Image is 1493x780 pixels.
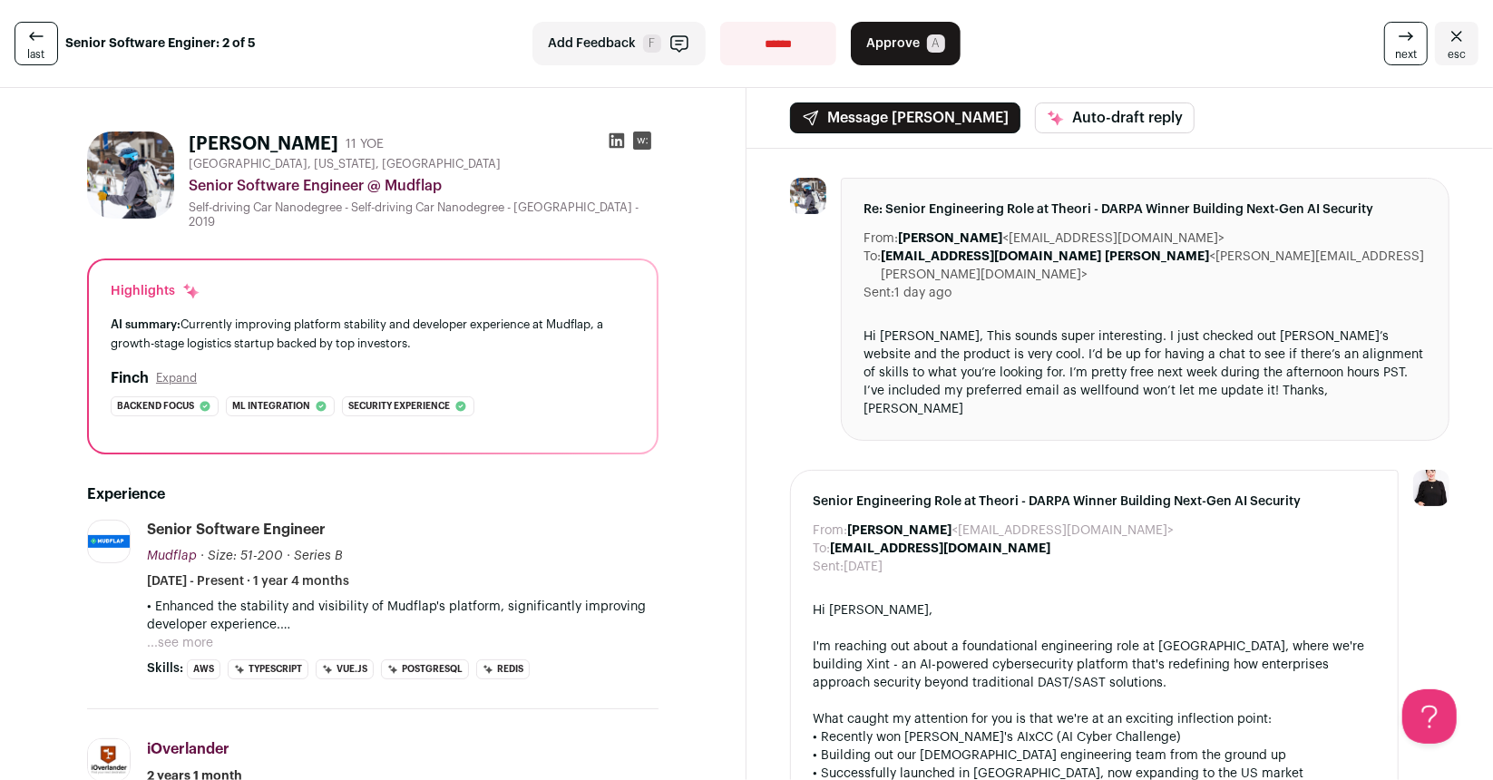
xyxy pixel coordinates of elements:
[1035,102,1195,133] button: Auto-draft reply
[898,229,1225,248] dd: <[EMAIL_ADDRESS][DOMAIN_NAME]>
[813,540,830,558] dt: To:
[864,200,1427,219] span: Re: Senior Engineering Role at Theori - DARPA Winner Building Next-Gen AI Security
[548,34,636,53] span: Add Feedback
[830,542,1050,555] b: [EMAIL_ADDRESS][DOMAIN_NAME]
[927,34,945,53] span: A
[866,34,920,53] span: Approve
[1413,470,1449,506] img: 9240684-medium_jpg
[189,132,338,157] h1: [PERSON_NAME]
[294,550,343,562] span: Series B
[1384,22,1428,65] a: next
[381,659,469,679] li: PostgreSQL
[147,598,659,634] p: • Enhanced the stability and visibility of Mudflap's platform, significantly improving developer ...
[200,550,283,562] span: · Size: 51-200
[844,558,883,576] dd: [DATE]
[643,34,661,53] span: F
[851,22,961,65] button: Approve A
[864,327,1427,418] div: Hi [PERSON_NAME], This sounds super interesting. I just checked out [PERSON_NAME]’s website and t...
[1395,47,1417,62] span: next
[790,178,826,214] img: 00c2469c2597efe7aaaf4c11a4249d20e6054080776a25f1b0c96a1b696d5036.jpg
[864,229,898,248] dt: From:
[1105,250,1209,263] b: [PERSON_NAME]
[813,492,1376,511] span: Senior Engineering Role at Theori - DARPA Winner Building Next-Gen AI Security
[228,659,308,679] li: TypeScript
[111,318,181,330] span: AI summary:
[111,282,200,300] div: Highlights
[88,535,130,548] img: 210b3fc0ece1b704701eb7c35fcce20f644ae253c7ad5a1326b3ac94b5a802f7.jpg
[189,200,659,229] div: Self-driving Car Nanodegree - Self-driving Car Nanodegree - [GEOGRAPHIC_DATA] - 2019
[1448,47,1466,62] span: esc
[156,371,197,385] button: Expand
[847,524,951,537] b: [PERSON_NAME]
[881,248,1427,284] dd: <[PERSON_NAME][EMAIL_ADDRESS][PERSON_NAME][DOMAIN_NAME]>
[111,315,635,353] div: Currently improving platform stability and developer experience at Mudflap, a growth-stage logist...
[232,397,310,415] span: Ml integration
[1402,689,1457,744] iframe: Help Scout Beacon - Open
[147,550,197,562] span: Mudflap
[316,659,374,679] li: Vue.js
[813,558,844,576] dt: Sent:
[147,572,349,590] span: [DATE] - Present · 1 year 4 months
[28,47,45,62] span: last
[117,397,194,415] span: Backend focus
[813,522,847,540] dt: From:
[87,483,659,505] h2: Experience
[532,22,706,65] button: Add Feedback F
[894,284,951,302] dd: 1 day ago
[147,520,326,540] div: Senior Software Engineer
[147,634,213,652] button: ...see more
[87,132,174,219] img: 00c2469c2597efe7aaaf4c11a4249d20e6054080776a25f1b0c96a1b696d5036.jpg
[864,248,881,284] dt: To:
[476,659,530,679] li: Redis
[847,522,1174,540] dd: <[EMAIL_ADDRESS][DOMAIN_NAME]>
[147,659,183,678] span: Skills:
[187,659,220,679] li: AWS
[189,175,659,197] div: Senior Software Engineer @ Mudflap
[147,742,229,756] span: iOverlander
[346,135,384,153] div: 11 YOE
[864,284,894,302] dt: Sent:
[348,397,450,415] span: Security experience
[15,22,58,65] a: last
[881,250,1101,263] b: [EMAIL_ADDRESS][DOMAIN_NAME]
[189,157,501,171] span: [GEOGRAPHIC_DATA], [US_STATE], [GEOGRAPHIC_DATA]
[65,34,256,53] strong: Senior Software Enginer: 2 of 5
[790,102,1020,133] button: Message [PERSON_NAME]
[1435,22,1478,65] a: Close
[898,232,1002,245] b: [PERSON_NAME]
[111,367,149,389] h2: Finch
[287,547,290,565] span: ·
